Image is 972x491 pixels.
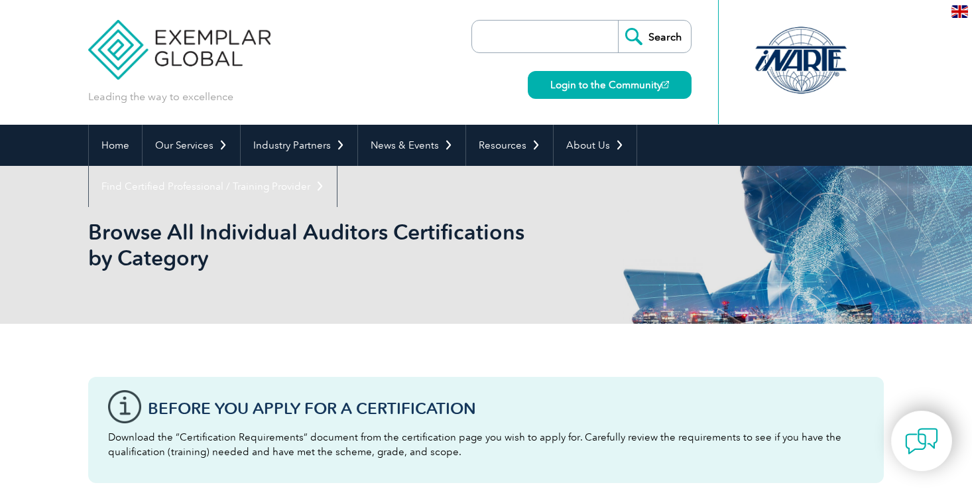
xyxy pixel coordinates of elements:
h3: Before You Apply For a Certification [148,400,864,417]
img: en [951,5,968,18]
a: Home [89,125,142,166]
a: Find Certified Professional / Training Provider [89,166,337,207]
input: Search [618,21,691,52]
a: Industry Partners [241,125,357,166]
a: Our Services [143,125,240,166]
a: Login to the Community [528,71,692,99]
p: Download the “Certification Requirements” document from the certification page you wish to apply ... [108,430,864,459]
img: open_square.png [662,81,669,88]
p: Leading the way to excellence [88,90,233,104]
a: News & Events [358,125,465,166]
a: About Us [554,125,637,166]
h1: Browse All Individual Auditors Certifications by Category [88,219,597,271]
a: Resources [466,125,553,166]
img: contact-chat.png [905,425,938,458]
